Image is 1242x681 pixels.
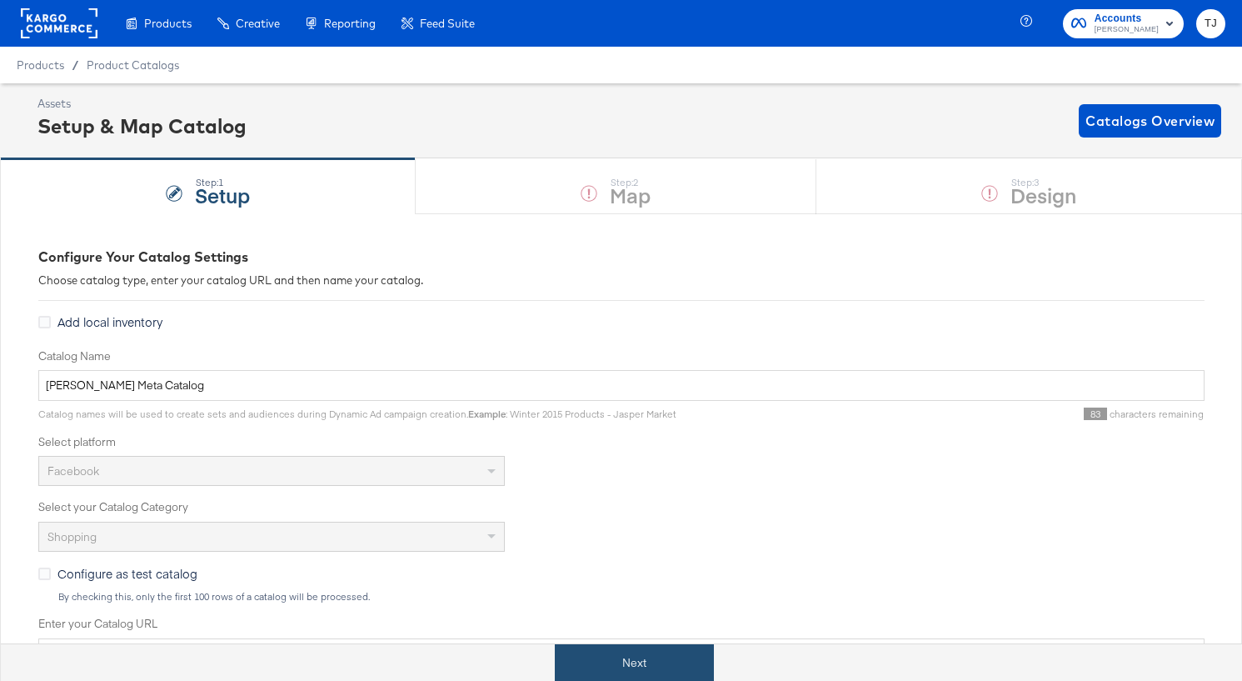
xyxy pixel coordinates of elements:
[87,58,179,72] a: Product Catalogs
[144,17,192,30] span: Products
[47,463,99,478] span: Facebook
[38,248,1205,267] div: Configure Your Catalog Settings
[57,591,1205,603] div: By checking this, only the first 100 rows of a catalog will be processed.
[38,348,1205,364] label: Catalog Name
[1196,9,1225,38] button: TJ
[1085,109,1215,133] span: Catalogs Overview
[195,181,250,208] strong: Setup
[57,565,197,582] span: Configure as test catalog
[324,17,376,30] span: Reporting
[38,273,1205,288] div: Choose catalog type, enter your catalog URL and then name your catalog.
[1203,14,1219,33] span: TJ
[1063,9,1184,38] button: Accounts[PERSON_NAME]
[38,616,1205,632] label: Enter your Catalog URL
[37,112,247,140] div: Setup & Map Catalog
[676,408,1205,421] div: characters remaining
[57,313,162,330] span: Add local inventory
[420,17,475,30] span: Feed Suite
[37,96,247,112] div: Assets
[195,177,250,188] div: Step: 1
[38,370,1205,401] input: Name your catalog e.g. My Dynamic Product Catalog
[17,58,64,72] span: Products
[468,408,506,420] strong: Example
[38,434,1205,450] label: Select platform
[236,17,280,30] span: Creative
[1095,23,1159,37] span: [PERSON_NAME]
[1095,10,1159,28] span: Accounts
[38,499,1205,515] label: Select your Catalog Category
[1079,104,1221,138] button: Catalogs Overview
[47,529,97,544] span: Shopping
[38,408,676,420] span: Catalog names will be used to create sets and audiences during Dynamic Ad campaign creation. : Wi...
[1084,408,1107,420] span: 83
[64,58,87,72] span: /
